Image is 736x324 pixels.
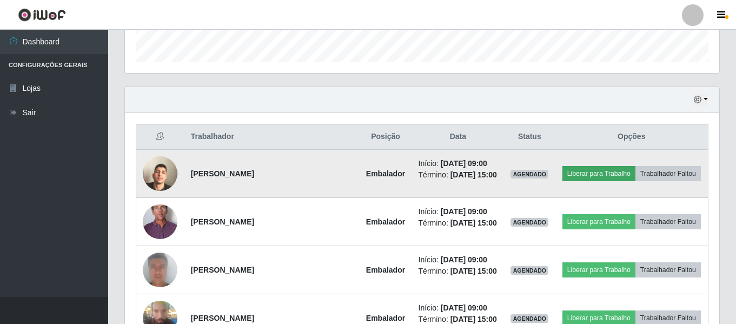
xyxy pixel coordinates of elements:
[635,166,701,181] button: Trabalhador Faltou
[419,206,498,217] li: Início:
[143,143,177,204] img: 1739480983159.jpeg
[450,315,497,323] time: [DATE] 15:00
[510,170,548,178] span: AGENDADO
[419,169,498,181] li: Término:
[191,266,254,274] strong: [PERSON_NAME]
[441,159,487,168] time: [DATE] 09:00
[510,266,548,275] span: AGENDADO
[441,303,487,312] time: [DATE] 09:00
[18,8,66,22] img: CoreUI Logo
[450,170,497,179] time: [DATE] 15:00
[419,254,498,266] li: Início:
[359,124,412,150] th: Posição
[450,267,497,275] time: [DATE] 15:00
[143,186,177,257] img: 1712337969187.jpeg
[143,234,177,306] img: 1748706192585.jpeg
[366,266,405,274] strong: Embalador
[184,124,360,150] th: Trabalhador
[635,262,701,277] button: Trabalhador Faltou
[562,262,635,277] button: Liberar para Trabalho
[450,219,497,227] time: [DATE] 15:00
[562,214,635,229] button: Liberar para Trabalho
[412,124,505,150] th: Data
[366,217,405,226] strong: Embalador
[419,158,498,169] li: Início:
[419,217,498,229] li: Término:
[441,255,487,264] time: [DATE] 09:00
[191,314,254,322] strong: [PERSON_NAME]
[441,207,487,216] time: [DATE] 09:00
[191,169,254,178] strong: [PERSON_NAME]
[366,314,405,322] strong: Embalador
[635,214,701,229] button: Trabalhador Faltou
[419,302,498,314] li: Início:
[555,124,708,150] th: Opções
[510,218,548,227] span: AGENDADO
[191,217,254,226] strong: [PERSON_NAME]
[510,314,548,323] span: AGENDADO
[504,124,555,150] th: Status
[366,169,405,178] strong: Embalador
[419,266,498,277] li: Término:
[562,166,635,181] button: Liberar para Trabalho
